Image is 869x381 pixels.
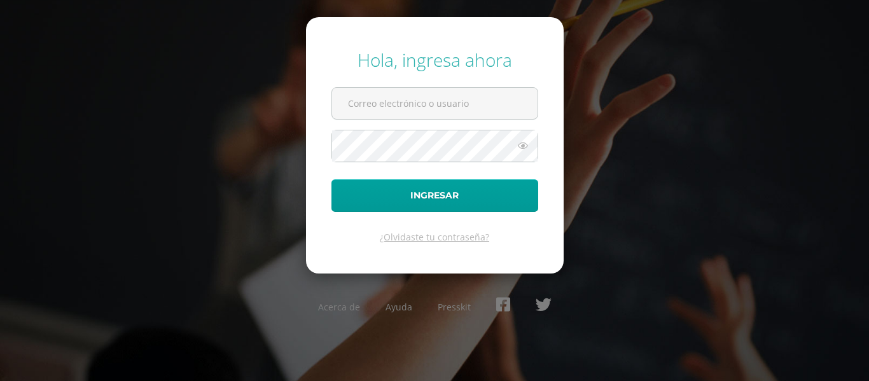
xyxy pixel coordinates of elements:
[332,88,538,119] input: Correo electrónico o usuario
[438,301,471,313] a: Presskit
[331,179,538,212] button: Ingresar
[380,231,489,243] a: ¿Olvidaste tu contraseña?
[386,301,412,313] a: Ayuda
[318,301,360,313] a: Acerca de
[331,48,538,72] div: Hola, ingresa ahora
